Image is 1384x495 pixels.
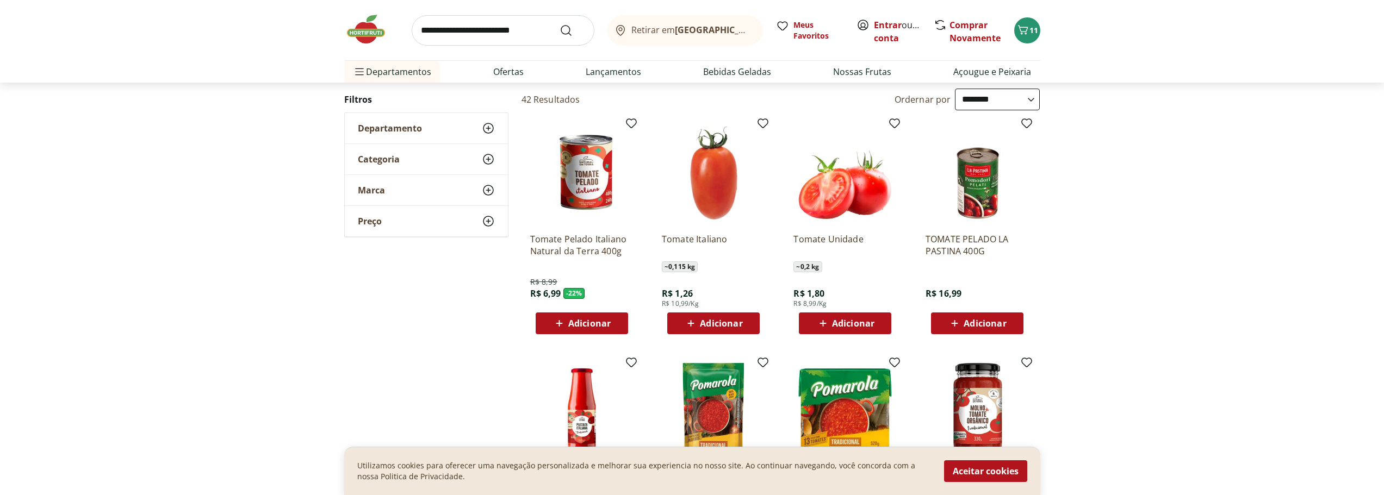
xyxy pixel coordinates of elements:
button: Adicionar [931,312,1023,334]
button: Preço [345,206,508,236]
img: Hortifruti [344,13,399,46]
span: R$ 10,99/Kg [662,299,699,308]
img: TOMATE PELADO LA PASTINA 400G [926,121,1029,224]
button: Adicionar [667,312,760,334]
span: Marca [358,185,385,196]
button: Menu [353,59,366,85]
img: Tomate Unidade [793,121,897,224]
img: Tomate Pelado Italiano Natural da Terra 400g [530,121,634,224]
a: Entrar [874,19,902,31]
span: ~ 0,2 kg [793,261,822,272]
span: - 22 % [563,288,585,299]
a: Tomate Pelado Italiano Natural da Terra 400g [530,233,634,257]
span: 11 [1029,25,1038,35]
span: Preço [358,216,382,227]
button: Submit Search [560,24,586,37]
a: Ofertas [493,65,524,78]
span: Adicionar [964,319,1006,328]
button: Aceitar cookies [944,460,1027,482]
a: Lançamentos [586,65,641,78]
span: Meus Favoritos [793,20,843,41]
h2: Filtros [344,89,508,110]
img: Tomate Italiano [662,121,765,224]
span: R$ 1,26 [662,287,693,299]
img: Molho de Tomate Tradicional Orgânico Natural Da Terra 330g [926,360,1029,463]
a: Açougue e Peixaria [953,65,1031,78]
span: Categoria [358,154,400,165]
span: ou [874,18,922,45]
span: R$ 8,99/Kg [793,299,827,308]
span: Departamentos [353,59,431,85]
span: R$ 6,99 [530,287,561,299]
button: Adicionar [799,312,891,334]
a: Tomate Italiano [662,233,765,257]
a: Nossas Frutas [833,65,891,78]
a: Comprar Novamente [949,19,1001,44]
img: Molho De Tomate Tradicional Pomarola Caixa 520G [793,360,897,463]
b: [GEOGRAPHIC_DATA]/[GEOGRAPHIC_DATA] [675,24,858,36]
span: Departamento [358,123,422,134]
a: Criar conta [874,19,934,44]
button: Departamento [345,113,508,143]
span: Retirar em [631,25,752,35]
h2: 42 Resultados [522,93,580,105]
button: Adicionar [536,312,628,334]
span: ~ 0,115 kg [662,261,698,272]
a: Bebidas Geladas [703,65,771,78]
a: TOMATE PELADO LA PASTINA 400G [926,233,1029,257]
span: R$ 16,99 [926,287,961,299]
span: Adicionar [700,319,742,328]
label: Ordernar por [895,93,951,105]
input: search [412,15,594,46]
a: Tomate Unidade [793,233,897,257]
a: Meus Favoritos [776,20,843,41]
span: Adicionar [568,319,611,328]
img: Molho de Tomate Tradicional Pomarola Sache 300g [662,360,765,463]
img: Passata de Tomate Italiano Tradicional Natural da Terra 680g [530,360,634,463]
span: R$ 1,80 [793,287,824,299]
button: Retirar em[GEOGRAPHIC_DATA]/[GEOGRAPHIC_DATA] [607,15,763,46]
span: Adicionar [832,319,874,328]
span: R$ 8,99 [530,277,557,287]
p: Utilizamos cookies para oferecer uma navegação personalizada e melhorar sua experiencia no nosso ... [357,460,931,482]
button: Marca [345,175,508,205]
button: Carrinho [1014,17,1040,43]
button: Categoria [345,144,508,174]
